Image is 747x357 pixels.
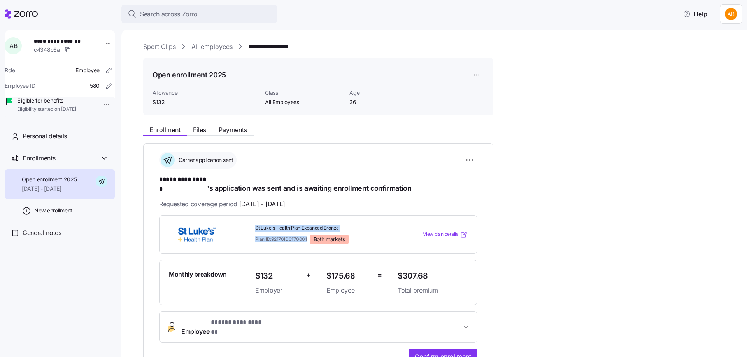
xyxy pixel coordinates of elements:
span: Payments [219,127,247,133]
span: Total premium [398,286,468,295]
span: $132 [153,98,259,106]
span: A B [9,43,17,49]
span: Plan ID: 92170ID0170001 [255,236,307,242]
span: Eligibility started on [DATE] [17,106,76,113]
span: Class [265,89,343,97]
img: St. Luke's Health Plan [169,226,225,244]
a: View plan details [423,231,468,239]
span: 36 [349,98,428,106]
span: Eligible for benefits [17,97,76,104]
span: Enrollments [23,153,55,163]
span: Monthly breakdown [169,270,227,279]
span: $132 [255,270,300,282]
span: Employee [326,286,371,295]
span: Employee ID [5,82,35,90]
span: [DATE] - [DATE] [22,185,77,193]
span: Help [683,9,707,19]
span: View plan details [423,231,458,238]
span: Files [193,127,206,133]
h1: Open enrollment 2025 [153,70,226,80]
span: Both markets [314,236,345,243]
span: $175.68 [326,270,371,282]
span: Age [349,89,428,97]
span: $307.68 [398,270,468,282]
span: Open enrollment 2025 [22,176,77,183]
a: Sport Clips [143,42,176,52]
span: Role [5,66,15,74]
span: + [306,270,311,281]
span: General notes [23,228,61,238]
a: All employees [191,42,233,52]
h1: 's application was sent and is awaiting enrollment confirmation [159,175,477,193]
span: Allowance [153,89,259,97]
span: Enrollment [149,127,181,133]
img: 42a6513890f28a9d591cc60790ab6045 [725,8,737,20]
span: All Employees [265,98,343,106]
span: Employee [181,318,262,336]
button: Help [677,6,714,22]
span: Search across Zorro... [140,9,203,19]
span: Employee [75,66,100,74]
span: St Luke's Health Plan Expanded Bronze [255,225,391,232]
span: 580 [90,82,100,90]
span: Requested coverage period [159,199,285,209]
span: New enrollment [34,207,72,214]
span: = [377,270,382,281]
span: [DATE] - [DATE] [239,199,285,209]
span: Employer [255,286,300,295]
span: Personal details [23,131,67,141]
span: c4348c6a [34,46,60,54]
span: Carrier application sent [176,156,233,164]
button: Search across Zorro... [121,5,277,23]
